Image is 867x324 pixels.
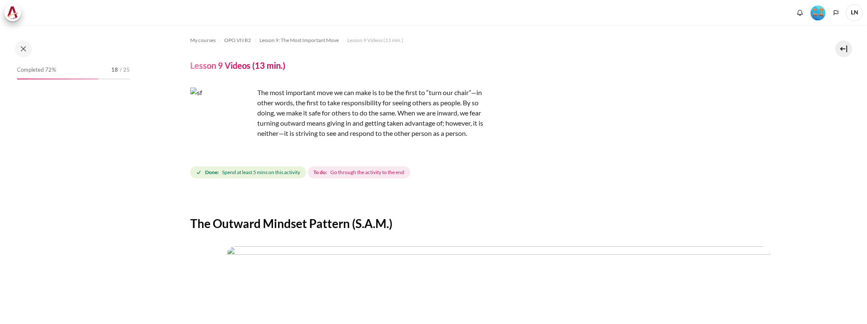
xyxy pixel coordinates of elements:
span: Spend at least 5 mins on this activity [222,169,300,176]
button: Languages [830,6,842,19]
span: Completed 72% [17,66,56,74]
div: Level #4 [811,5,825,20]
a: My courses [190,35,216,45]
span: / 25 [120,66,130,74]
p: The most important move we can make is to be the first to “turn our chair”—in other words, the fi... [190,87,487,138]
a: Lesson 9 Videos (13 min.) [347,35,403,45]
div: Completion requirements for Lesson 9 Videos (13 min.) [190,165,412,180]
img: sf [190,87,254,151]
span: Lesson 9 Videos (13 min.) [347,37,403,44]
h4: Lesson 9 Videos (13 min.) [190,60,285,71]
span: Go through the activity to the end [330,169,404,176]
img: Level #4 [811,6,825,20]
span: LN [846,4,863,21]
a: User menu [846,4,863,21]
span: 18 [111,66,118,74]
h2: The Outward Mindset Pattern (S.A.M.) [190,216,807,231]
nav: Navigation bar [190,34,807,47]
span: My courses [190,37,216,44]
a: OPO VN B2 [224,35,251,45]
strong: Done: [205,169,219,176]
span: Lesson 9: The Most Important Move [259,37,339,44]
a: Architeck Architeck [4,4,25,21]
a: Lesson 9: The Most Important Move [259,35,339,45]
span: OPO VN B2 [224,37,251,44]
img: Architeck [7,6,19,19]
div: Show notification window with no new notifications [794,6,806,19]
strong: To do: [313,169,327,176]
a: Level #4 [807,5,829,20]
